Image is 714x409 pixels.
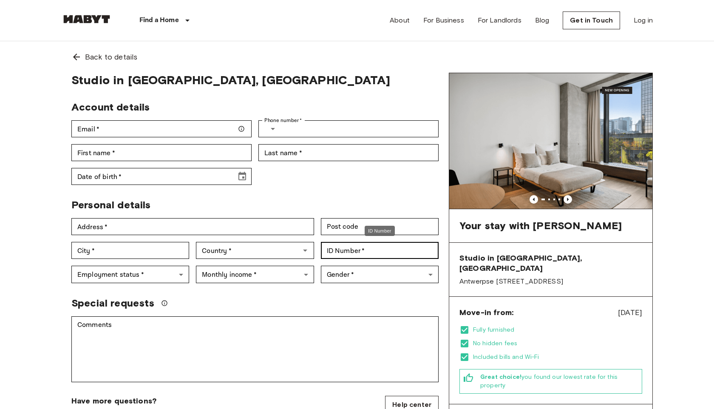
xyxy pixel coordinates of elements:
[473,339,642,348] span: No hidden fees
[61,15,112,23] img: Habyt
[423,15,464,26] a: For Business
[459,277,642,286] span: Antwerpse [STREET_ADDRESS]
[480,373,521,381] b: Great choice!
[459,307,513,318] span: Move-in from:
[71,101,150,113] span: Account details
[264,116,302,124] label: Phone number
[321,218,439,235] div: Post code
[618,307,642,318] span: [DATE]
[161,300,168,307] svg: We'll do our best to accommodate your request, but please note we can't guarantee it will be poss...
[473,353,642,361] span: Included bills and Wi-Fi
[390,15,410,26] a: About
[480,373,638,390] span: you found our lowest rate for this property
[71,297,154,310] span: Special requests
[71,242,189,259] div: City
[258,144,439,161] div: Last name
[61,41,653,73] a: Back to details
[459,219,622,232] span: Your stay with [PERSON_NAME]
[139,15,179,26] p: Find a Home
[564,195,572,204] button: Previous image
[71,120,252,137] div: Email
[563,11,620,29] a: Get in Touch
[71,144,252,161] div: First name
[71,218,314,235] div: Address
[299,244,311,256] button: Open
[535,15,550,26] a: Blog
[71,316,439,382] div: Comments
[530,195,538,204] button: Previous image
[85,51,137,62] span: Back to details
[321,242,439,259] div: ID Number
[71,73,439,87] span: Studio in [GEOGRAPHIC_DATA], [GEOGRAPHIC_DATA]
[459,253,642,273] span: Studio in [GEOGRAPHIC_DATA], [GEOGRAPHIC_DATA]
[71,199,150,211] span: Personal details
[365,226,395,236] div: ID Number
[264,120,281,137] button: Select country
[449,73,652,209] img: Marketing picture of unit BE-23-003-013-001
[71,396,156,406] span: Have more questions?
[478,15,521,26] a: For Landlords
[234,168,251,185] button: Choose date
[473,326,642,334] span: Fully furnished
[634,15,653,26] a: Log in
[238,125,245,132] svg: Make sure your email is correct — we'll send your booking details there.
